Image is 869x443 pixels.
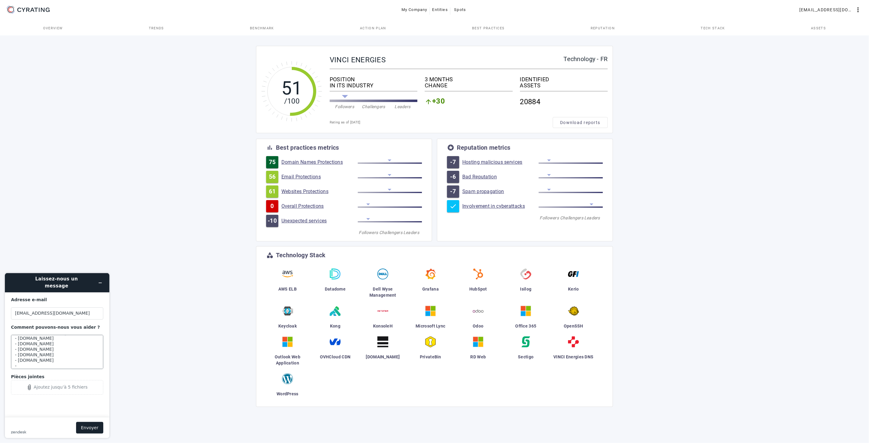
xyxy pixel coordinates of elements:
button: Spots [450,4,470,15]
strong: Adresse e-mail [11,29,47,34]
button: My Company [399,4,430,15]
mat-icon: bar_chart [266,144,273,151]
a: Sectigo [504,334,547,371]
span: Assets [811,27,826,30]
button: Attachments [11,112,103,126]
a: Kerio [552,266,595,303]
div: Challengers [379,229,401,236]
a: Dell Wyse Management [361,266,404,303]
a: PrivateBin [409,334,452,371]
tspan: /100 [284,97,299,105]
span: OpenSSH [564,324,583,328]
span: Sectigo [518,354,533,359]
mat-icon: category [266,251,273,259]
span: -7 [450,189,456,195]
mat-icon: more_vert [854,6,862,13]
h1: Laissez-nous un message [26,7,87,21]
span: My Company [402,5,427,15]
div: Followers [330,104,359,110]
a: Odoo [457,303,500,334]
span: 56 [269,174,276,180]
span: PrivateBin [420,354,441,359]
span: Assistance [10,4,39,10]
label: Pièces jointes [11,106,103,112]
span: +30 [432,98,445,105]
a: [DOMAIN_NAME] [361,334,404,371]
g: CYRATING [17,8,50,12]
a: Bad Reputation [462,174,539,180]
a: WordPress [266,371,309,402]
span: KonsoleH [373,324,393,328]
div: Followers [539,215,560,221]
span: HubSpot [469,287,487,291]
span: RD Web [471,354,486,359]
button: Envoyer [76,154,103,165]
span: Outlook Web Application [275,354,300,365]
span: Trends [149,27,164,30]
a: Overall Protections [281,203,358,209]
a: Involvement in cyberattacks [462,203,539,209]
span: Best practices [472,27,504,30]
a: RD Web [457,334,500,371]
span: Microsoft Lync [416,324,445,328]
div: Followers [358,229,379,236]
div: Rating as of [DATE] [330,119,553,126]
div: Ajoutez jusqu’à 5 fichiers [34,116,87,121]
button: Entities [430,4,450,15]
span: OVHCloud CDN [320,354,351,359]
div: Technology - FR [564,56,608,62]
a: OVHCloud CDN [314,334,357,371]
span: Action Plan [360,27,386,30]
div: VINCI ENERGIES [330,56,564,64]
a: Kong [314,303,357,334]
span: Datadome [325,287,346,291]
span: Keycloak [278,324,297,328]
div: CHANGE [425,82,512,89]
div: IDENTIFIED [520,76,608,82]
span: Office 365 [515,324,537,328]
mat-icon: arrow_upward [425,98,432,105]
span: Grafana [422,287,439,291]
div: Challengers [359,104,388,110]
span: 75 [269,159,276,165]
span: [EMAIL_ADDRESS][DOMAIN_NAME] [799,5,854,15]
a: Isilog [504,266,547,303]
a: VINCI Energies DNS [552,334,595,371]
span: WordPress [277,391,299,396]
a: Spam propagation [462,189,539,195]
span: Dell Wyse Management [369,287,396,298]
span: Kong [330,324,340,328]
a: Hosting malicious services [462,159,539,165]
a: Office 365 [504,303,547,334]
div: IN ITS INDUSTRY [330,82,417,89]
span: Benchmark [250,27,274,30]
div: Reputation metrics [457,145,510,151]
span: 61 [269,189,276,195]
button: Download reports [553,117,608,128]
a: Email Protections [281,174,358,180]
div: Leaders [401,229,422,236]
tspan: 51 [281,77,302,99]
span: -10 [268,218,277,224]
textarea: Merci d'ajouter les domaines suivants à nos assets Vinci Energies : - [DOMAIN_NAME] - [DOMAIN_NAM... [11,67,103,101]
a: OpenSSH [552,303,595,334]
span: Overview [43,27,63,30]
span: [DOMAIN_NAME] [366,354,400,359]
span: Isilog [520,287,532,291]
span: VINCI Energies DNS [553,354,593,359]
div: Leaders [388,104,417,110]
a: Websites Protections [281,189,358,195]
a: Outlook Web Application [266,334,309,371]
span: Kerio [568,287,579,291]
strong: Comment pouvons-nous vous aider ? [11,57,100,61]
div: 20884 [520,94,608,110]
div: Challengers [560,215,581,221]
div: POSITION [330,76,417,82]
span: Spots [454,5,466,15]
div: Technology Stack [276,252,326,258]
span: Odoo [473,324,483,328]
span: Download reports [560,119,600,126]
a: Grafana [409,266,452,303]
span: Entities [432,5,448,15]
div: 3 MONTHS [425,76,512,82]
